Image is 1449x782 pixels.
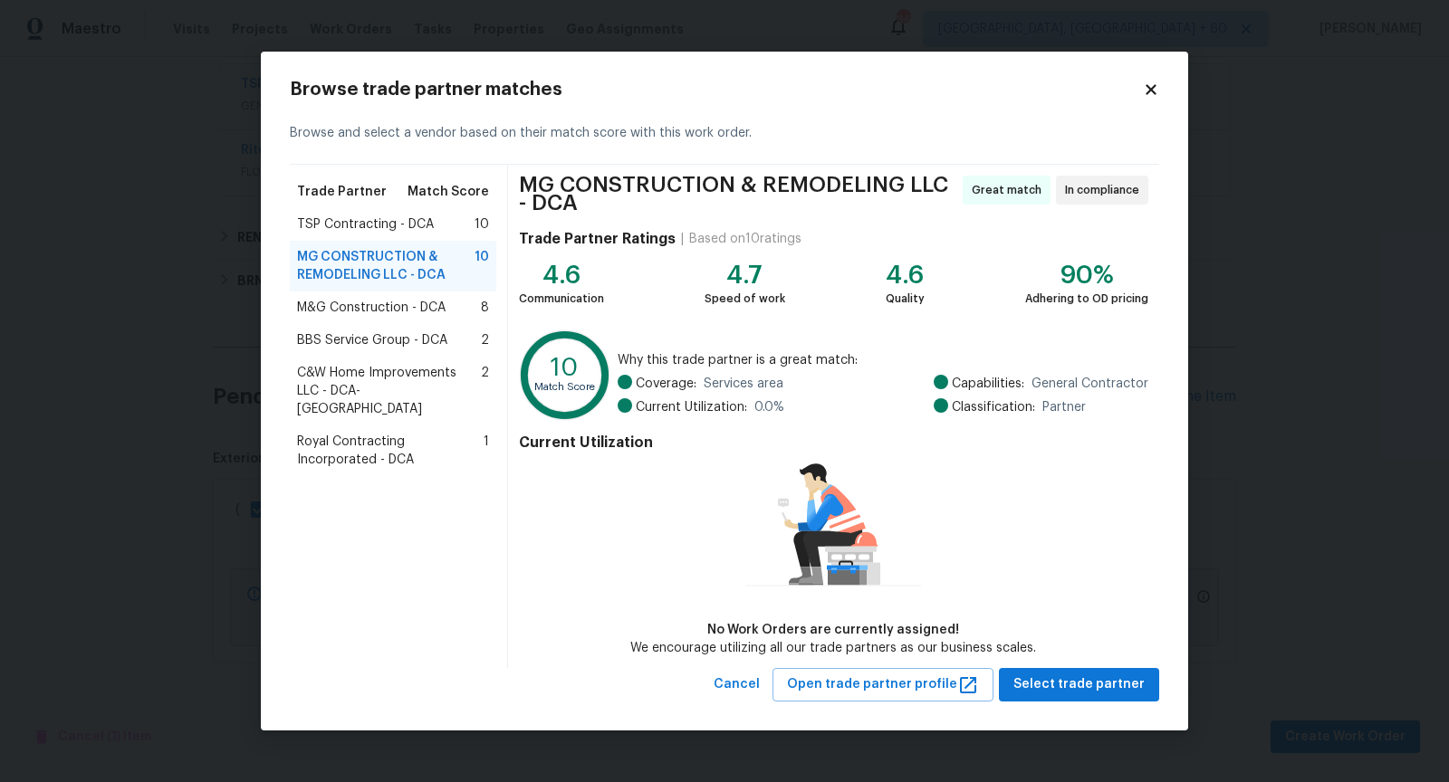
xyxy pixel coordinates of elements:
div: Based on 10 ratings [689,230,801,248]
div: | [676,230,689,248]
span: MG CONSTRUCTION & REMODELING LLC - DCA [297,248,475,284]
span: In compliance [1065,181,1147,199]
span: 8 [481,299,489,317]
span: Trade Partner [297,183,387,201]
div: Communication [519,290,604,308]
span: Why this trade partner is a great match: [618,351,1148,369]
button: Open trade partner profile [772,668,993,701]
span: TSP Contracting - DCA [297,215,434,234]
div: Quality [886,290,925,308]
button: Cancel [706,668,767,701]
div: Browse and select a vendor based on their match score with this work order. [290,102,1159,165]
span: 10 [475,248,489,284]
div: 4.7 [705,266,785,284]
div: 90% [1025,266,1148,284]
span: Great match [972,181,1049,199]
span: Classification: [952,398,1035,416]
h2: Browse trade partner matches [290,81,1143,99]
div: We encourage utilizing all our trade partners as our business scales. [630,639,1036,657]
text: Match Score [534,383,595,393]
span: MG CONSTRUCTION & REMODELING LLC - DCA [519,176,957,212]
h4: Trade Partner Ratings [519,230,676,248]
span: BBS Service Group - DCA [297,331,447,349]
span: Services area [704,375,783,393]
span: 2 [481,364,489,418]
button: Select trade partner [999,668,1159,701]
span: Cancel [714,673,760,696]
span: Coverage: [636,375,696,393]
span: Capabilities: [952,375,1024,393]
div: 4.6 [886,266,925,284]
span: 10 [475,215,489,234]
span: Partner [1042,398,1086,416]
span: Select trade partner [1013,673,1145,696]
div: Speed of work [705,290,785,308]
span: 1 [484,433,489,469]
span: Royal Contracting Incorporated - DCA [297,433,484,469]
span: Current Utilization: [636,398,747,416]
span: Match Score [408,183,489,201]
h4: Current Utilization [519,434,1148,452]
span: 2 [481,331,489,349]
div: No Work Orders are currently assigned! [630,621,1036,639]
div: Adhering to OD pricing [1025,290,1148,308]
span: M&G Construction - DCA [297,299,446,317]
text: 10 [551,355,579,380]
span: C&W Home Improvements LLC - DCA-[GEOGRAPHIC_DATA] [297,364,481,418]
span: General Contractor [1032,375,1148,393]
div: 4.6 [519,266,604,284]
span: 0.0 % [754,398,784,416]
span: Open trade partner profile [787,673,979,696]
